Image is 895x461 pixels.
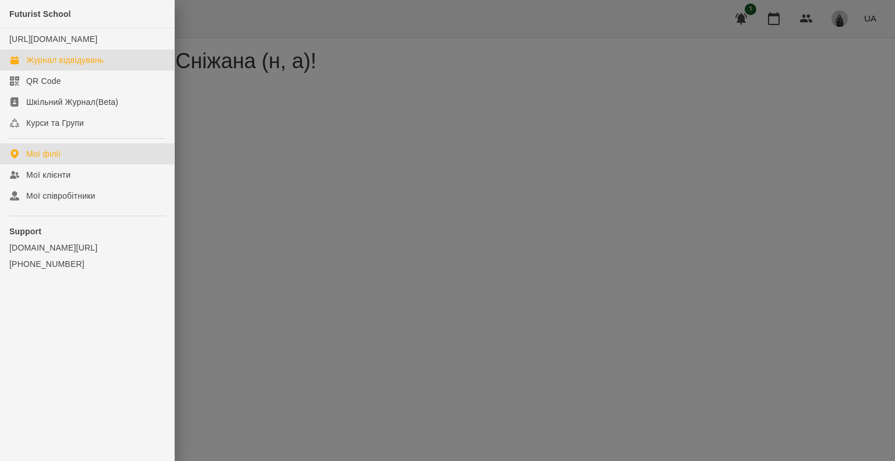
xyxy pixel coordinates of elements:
a: [PHONE_NUMBER] [9,258,165,270]
a: [URL][DOMAIN_NAME] [9,34,97,44]
span: Futurist School [9,9,71,19]
div: Мої співробітники [26,190,96,202]
div: Шкільний Журнал(Beta) [26,96,118,108]
div: Мої філії [26,148,61,160]
a: [DOMAIN_NAME][URL] [9,242,165,254]
div: Мої клієнти [26,169,71,181]
div: Курси та Групи [26,117,84,129]
div: Журнал відвідувань [26,54,104,66]
p: Support [9,226,165,237]
div: QR Code [26,75,61,87]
